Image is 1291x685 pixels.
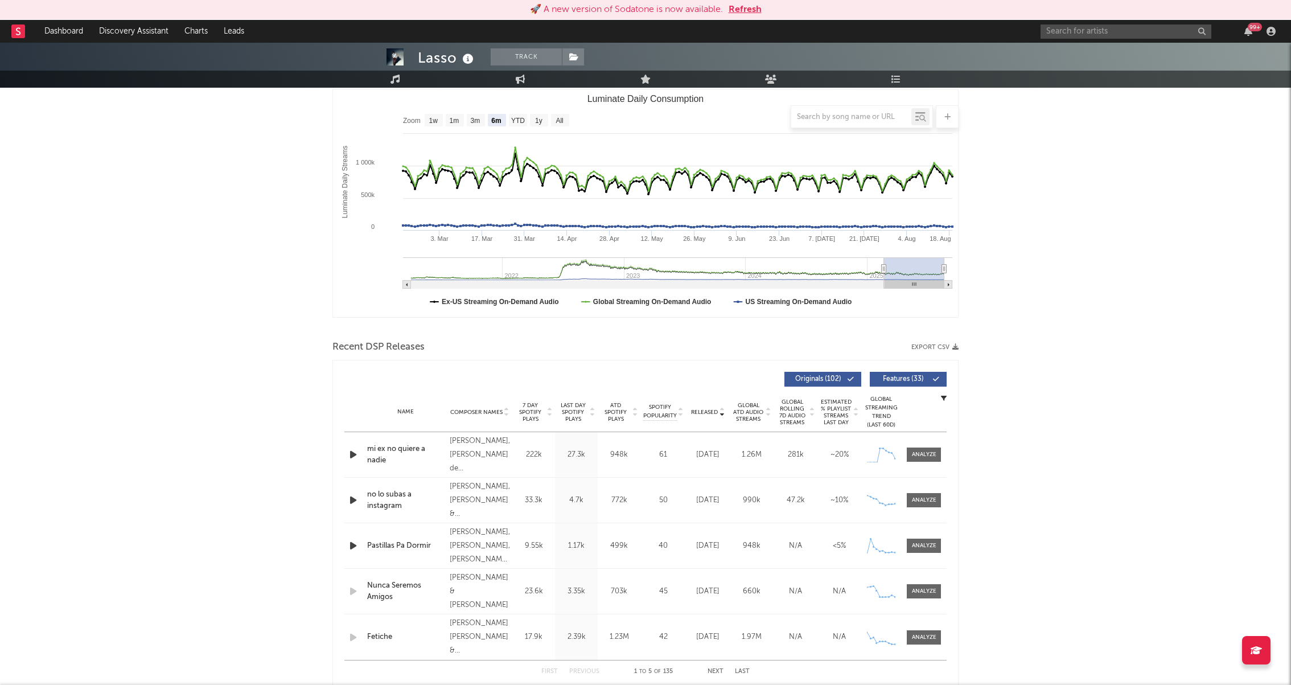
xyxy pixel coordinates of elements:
[820,449,858,461] div: ~ 20 %
[776,586,815,597] div: N/A
[601,586,638,597] div: 703k
[491,48,562,65] button: Track
[515,586,552,597] div: 23.6k
[784,372,861,387] button: Originals(102)
[418,48,476,67] div: Lasso
[601,449,638,461] div: 948k
[745,298,852,306] text: US Streaming On-Demand Audio
[593,298,712,306] text: Global Streaming On-Demand Audio
[639,669,646,674] span: to
[643,403,677,420] span: Spotify Popularity
[820,586,858,597] div: N/A
[361,191,375,198] text: 500k
[530,3,723,17] div: 🚀 A new version of Sodatone is now available.
[708,668,723,675] button: Next
[367,489,444,511] a: no lo subas a instagram
[1041,24,1211,39] input: Search for artists
[450,526,509,567] div: [PERSON_NAME], [PERSON_NAME], [PERSON_NAME] & [PERSON_NAME]
[515,449,552,461] div: 222k
[689,586,727,597] div: [DATE]
[558,402,588,423] span: Last Day Spotify Plays
[864,395,898,429] div: Global Streaming Trend (Last 60D)
[643,631,683,643] div: 42
[643,495,683,506] div: 50
[877,376,930,383] span: Features ( 33 )
[471,235,493,242] text: 17. Mar
[683,235,706,242] text: 26. May
[820,495,858,506] div: ~ 10 %
[367,444,444,466] a: mi ex no quiere a nadie
[733,631,771,643] div: 1.97M
[557,235,577,242] text: 14. Apr
[541,668,558,675] button: First
[332,341,425,354] span: Recent DSP Releases
[911,344,959,351] button: Export CSV
[367,580,444,602] a: Nunca Seremos Amigos
[733,586,771,597] div: 660k
[643,586,683,597] div: 45
[870,372,947,387] button: Features(33)
[599,235,619,242] text: 28. Apr
[733,495,771,506] div: 990k
[729,3,762,17] button: Refresh
[371,223,375,230] text: 0
[333,89,958,317] svg: Luminate Daily Consumption
[515,631,552,643] div: 17.9k
[643,540,683,552] div: 40
[442,298,559,306] text: Ex-US Streaming On-Demand Audio
[515,402,545,423] span: 7 Day Spotify Plays
[792,376,844,383] span: Originals ( 102 )
[849,235,879,242] text: 21. [DATE]
[1248,23,1262,31] div: 99 +
[430,235,449,242] text: 3. Mar
[776,540,815,552] div: N/A
[733,449,771,461] div: 1.26M
[791,113,911,122] input: Search by song name or URL
[1244,27,1252,36] button: 99+
[898,235,915,242] text: 4. Aug
[776,631,815,643] div: N/A
[356,159,375,166] text: 1 000k
[601,631,638,643] div: 1.23M
[689,540,727,552] div: [DATE]
[450,434,509,475] div: [PERSON_NAME], [PERSON_NAME] de [PERSON_NAME] & [PERSON_NAME]
[691,409,718,416] span: Released
[515,540,552,552] div: 9.55k
[569,668,599,675] button: Previous
[689,449,727,461] div: [DATE]
[728,235,745,242] text: 9. Jun
[558,495,595,506] div: 4.7k
[216,20,252,43] a: Leads
[601,402,631,423] span: ATD Spotify Plays
[91,20,176,43] a: Discovery Assistant
[450,480,509,521] div: [PERSON_NAME], [PERSON_NAME] & [PERSON_NAME]
[689,495,727,506] div: [DATE]
[643,449,683,461] div: 61
[558,586,595,597] div: 3.35k
[515,495,552,506] div: 33.3k
[769,235,790,242] text: 23. Jun
[514,235,536,242] text: 31. Mar
[36,20,91,43] a: Dashboard
[641,235,664,242] text: 12. May
[654,669,661,674] span: of
[558,631,595,643] div: 2.39k
[341,146,349,218] text: Luminate Daily Streams
[367,540,444,552] a: Pastillas Pa Dormir
[735,668,750,675] button: Last
[558,449,595,461] div: 27.3k
[450,409,503,416] span: Composer Names
[450,571,509,612] div: [PERSON_NAME] & [PERSON_NAME]
[450,617,509,658] div: [PERSON_NAME] [PERSON_NAME] & [PERSON_NAME]
[176,20,216,43] a: Charts
[601,540,638,552] div: 499k
[367,631,444,643] a: Fetiche
[820,631,858,643] div: N/A
[820,540,858,552] div: <5%
[808,235,835,242] text: 7. [DATE]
